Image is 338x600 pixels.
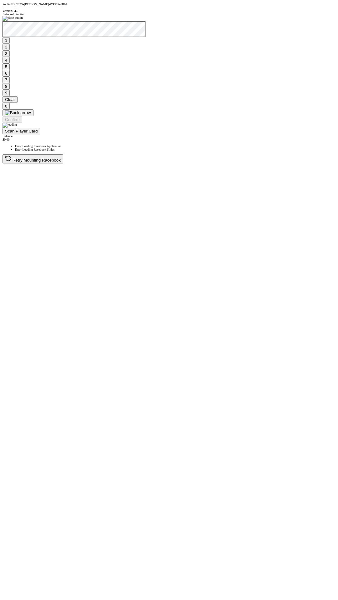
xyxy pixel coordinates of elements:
[3,116,22,123] button: Confirm
[16,2,67,6] span: T24S-[PERSON_NAME]-WPMP-4JH4
[5,110,31,115] img: Back arrow
[3,16,23,21] img: close button
[15,144,335,148] li: Error Loading Racebook Application
[3,70,10,77] button: 6
[3,96,18,103] button: Clear
[3,134,335,138] div: Balance
[13,158,61,162] span: Retry Mounting Racebook
[3,138,335,141] div: $ 0.00
[3,154,63,163] button: Retry Mounting Racebook
[3,83,10,90] button: 8
[3,37,10,44] button: 1
[3,2,335,6] div: Public ID:
[3,103,10,109] button: 0
[3,12,335,16] div: Enter Admin Pin
[3,57,10,63] button: 4
[15,148,335,151] li: Error Loading Racebook Styles
[3,63,10,70] button: 5
[3,50,10,57] button: 3
[3,77,10,83] button: 7
[3,44,10,50] button: 2
[3,90,10,96] button: 9
[3,9,335,12] div: Version 1.4.0
[3,123,17,128] img: loading
[3,128,40,134] button: Scan Player Card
